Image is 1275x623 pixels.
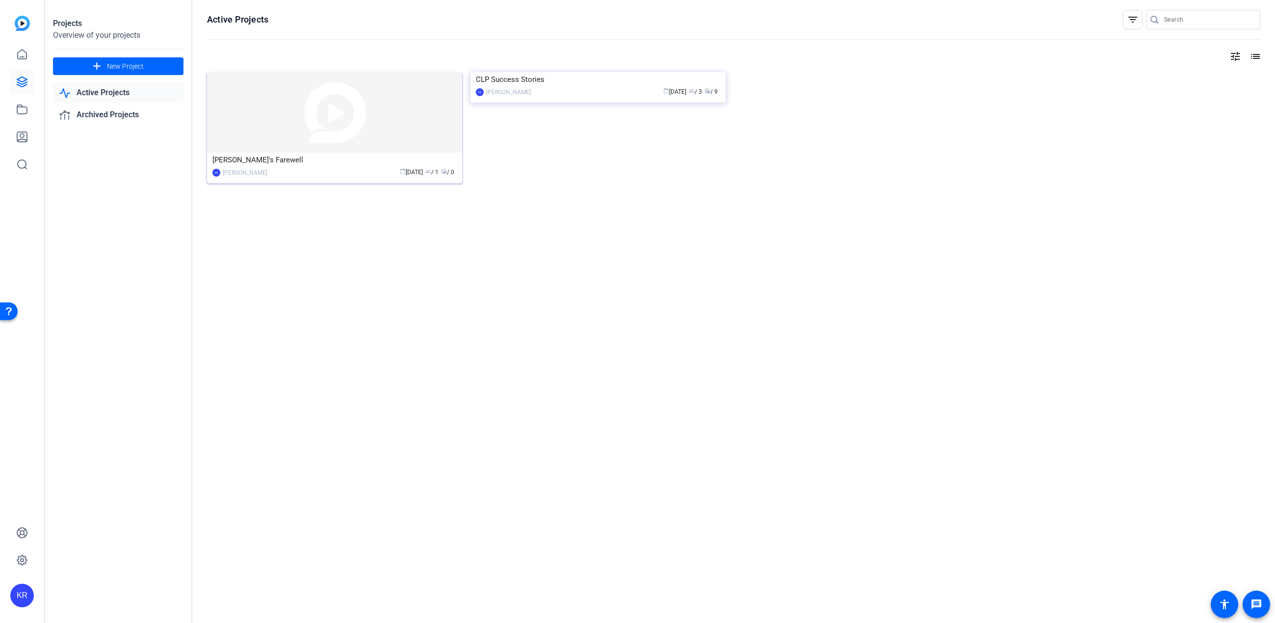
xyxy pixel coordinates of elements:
input: Search [1164,14,1252,26]
mat-icon: accessibility [1219,598,1230,610]
span: / 9 [704,88,718,95]
mat-icon: filter_list [1127,14,1139,26]
span: radio [441,168,447,174]
div: Overview of your projects [53,29,183,41]
div: KR [10,584,34,607]
h1: Active Projects [207,14,268,26]
div: KR [212,169,220,177]
span: [DATE] [663,88,686,95]
img: blue-gradient.svg [15,16,30,31]
span: group [425,168,431,174]
mat-icon: add [91,60,103,73]
div: [PERSON_NAME] [223,168,267,178]
span: [DATE] [400,169,423,176]
span: New Project [107,61,144,72]
span: / 3 [689,88,702,95]
span: / 1 [425,169,439,176]
div: ES [476,88,484,96]
button: New Project [53,57,183,75]
span: / 0 [441,169,454,176]
div: [PERSON_NAME]'s Farewell [212,153,457,167]
mat-icon: tune [1229,51,1241,62]
mat-icon: list [1249,51,1260,62]
a: Active Projects [53,83,183,103]
div: [PERSON_NAME] [486,87,531,97]
a: Archived Projects [53,105,183,125]
span: calendar_today [400,168,406,174]
div: Projects [53,18,183,29]
mat-icon: message [1250,598,1262,610]
span: calendar_today [663,88,669,94]
span: group [689,88,695,94]
div: CLP Success Stories [476,72,720,87]
span: radio [704,88,710,94]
